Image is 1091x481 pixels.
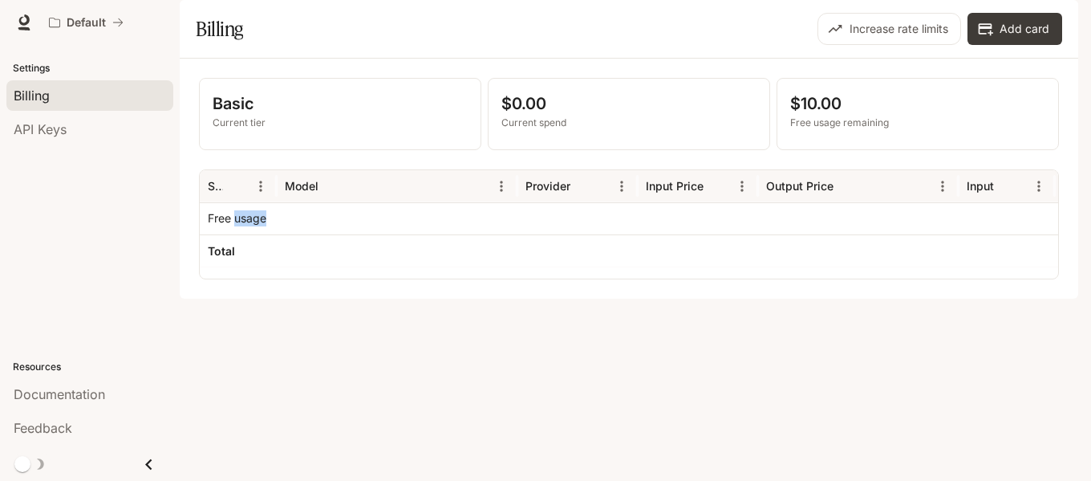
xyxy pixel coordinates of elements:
[489,174,513,198] button: Menu
[320,174,344,198] button: Sort
[1027,174,1051,198] button: Menu
[225,174,249,198] button: Sort
[208,179,223,193] div: Service
[705,174,729,198] button: Sort
[967,13,1062,45] button: Add card
[996,174,1020,198] button: Sort
[525,179,570,193] div: Provider
[213,116,468,130] p: Current tier
[572,174,596,198] button: Sort
[730,174,754,198] button: Menu
[790,92,1045,116] p: $10.00
[67,16,106,30] p: Default
[208,243,235,259] h6: Total
[766,179,833,193] div: Output Price
[42,6,131,39] button: All workspaces
[249,174,273,198] button: Menu
[208,210,266,226] p: Free usage
[646,179,704,193] div: Input Price
[931,174,955,198] button: Menu
[790,116,1045,130] p: Free usage remaining
[196,13,243,45] h1: Billing
[967,179,994,193] div: Input
[501,92,756,116] p: $0.00
[285,179,318,193] div: Model
[213,92,468,116] p: Basic
[610,174,634,198] button: Menu
[835,174,859,198] button: Sort
[817,13,961,45] button: Increase rate limits
[501,116,756,130] p: Current spend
